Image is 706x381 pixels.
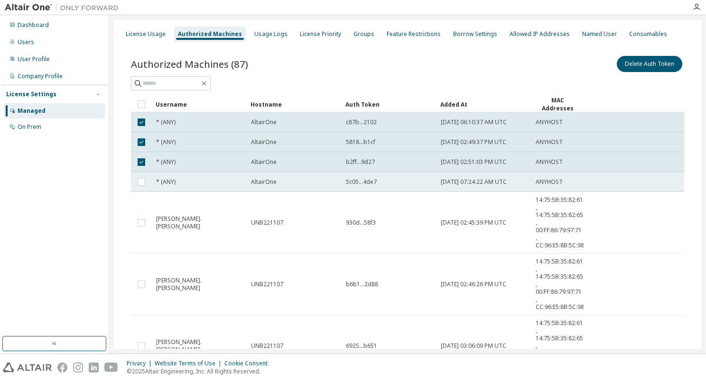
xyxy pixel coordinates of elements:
[73,363,83,372] img: instagram.svg
[617,56,682,72] button: Delete Auth Token
[582,30,617,38] div: Named User
[346,138,375,146] span: 5818...b1cf
[536,196,584,249] span: 14:75:5B:35:82:61 , 14:75:5B:35:82:65 , 00:FF:86:79:97:71 , CC:96:E5:8B:5C:98
[536,158,563,166] span: ANYHOST
[156,338,242,354] span: [PERSON_NAME].[PERSON_NAME]
[453,30,497,38] div: Borrow Settings
[18,21,49,29] div: Dashboard
[441,281,506,288] span: [DATE] 02:46:26 PM UTC
[251,138,277,146] span: AltairOne
[155,360,224,367] div: Website Terms of Use
[156,118,176,126] span: * (ANY)
[629,30,667,38] div: Consumables
[441,342,506,350] span: [DATE] 03:06:09 PM UTC
[346,158,375,166] span: b2ff...9d27
[89,363,99,372] img: linkedin.svg
[127,367,273,375] p: © 2025 Altair Engineering, Inc. All Rights Reserved.
[346,342,377,350] span: 6925...b651
[353,30,374,38] div: Groups
[3,363,52,372] img: altair_logo.svg
[441,219,506,227] span: [DATE] 02:45:39 PM UTC
[18,107,46,115] div: Managed
[441,118,507,126] span: [DATE] 06:10:37 AM UTC
[156,215,242,230] span: [PERSON_NAME].[PERSON_NAME]
[441,178,507,186] span: [DATE] 07:24:22 AM UTC
[131,57,248,71] span: Authorized Machines (87)
[535,96,580,112] div: MAC Addresses
[346,219,376,227] span: 930d...58f3
[536,319,584,372] span: 14:75:5B:35:82:61 , 14:75:5B:35:82:65 , 00:FF:86:79:97:71 , CC:96:E5:8B:5C:98
[536,258,584,311] span: 14:75:5B:35:82:61 , 14:75:5B:35:82:65 , 00:FF:86:79:97:71 , CC:96:E5:8B:5C:98
[510,30,570,38] div: Allowed IP Addresses
[18,38,34,46] div: Users
[251,178,277,186] span: AltairOne
[251,281,283,288] span: UNB221107
[156,138,176,146] span: * (ANY)
[536,138,563,146] span: ANYHOST
[126,30,166,38] div: License Usage
[251,118,277,126] span: AltairOne
[104,363,118,372] img: youtube.svg
[18,55,50,63] div: User Profile
[345,97,433,112] div: Auth Token
[441,138,506,146] span: [DATE] 02:49:37 PM UTC
[536,178,563,186] span: ANYHOST
[346,281,378,288] span: b6b1...2d88
[57,363,67,372] img: facebook.svg
[18,73,63,80] div: Company Profile
[224,360,273,367] div: Cookie Consent
[18,123,41,131] div: On Prem
[536,118,563,126] span: ANYHOST
[251,158,277,166] span: AltairOne
[387,30,441,38] div: Feature Restrictions
[5,3,123,12] img: Altair One
[156,158,176,166] span: * (ANY)
[251,219,283,227] span: UNB221107
[6,91,56,98] div: License Settings
[156,277,242,292] span: [PERSON_NAME].[PERSON_NAME]
[178,30,242,38] div: Authorized Machines
[254,30,288,38] div: Usage Logs
[440,97,528,112] div: Added At
[346,178,377,186] span: 5c05...4de7
[251,342,283,350] span: UNB221107
[346,118,377,126] span: c87b...2102
[127,360,155,367] div: Privacy
[251,97,338,112] div: Hostname
[156,178,176,186] span: * (ANY)
[300,30,341,38] div: License Priority
[441,158,506,166] span: [DATE] 02:51:03 PM UTC
[156,97,243,112] div: Username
